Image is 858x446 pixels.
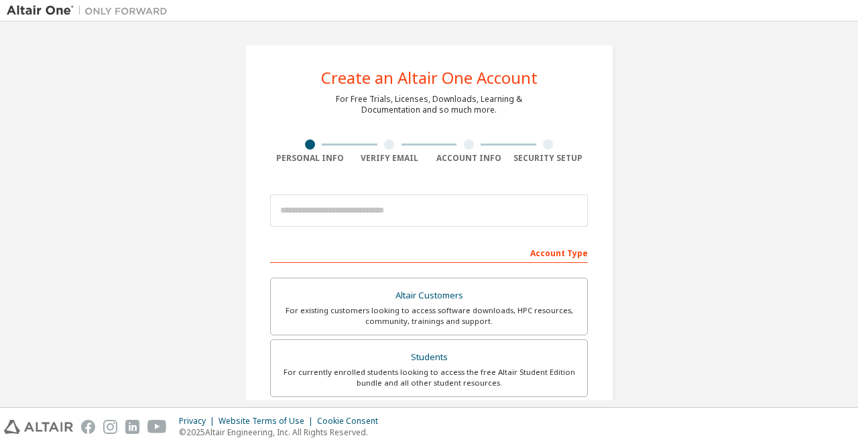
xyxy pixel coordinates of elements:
[219,416,317,427] div: Website Terms of Use
[279,367,579,388] div: For currently enrolled students looking to access the free Altair Student Edition bundle and all ...
[179,427,386,438] p: © 2025 Altair Engineering, Inc. All Rights Reserved.
[509,153,589,164] div: Security Setup
[7,4,174,17] img: Altair One
[147,420,167,434] img: youtube.svg
[4,420,73,434] img: altair_logo.svg
[125,420,139,434] img: linkedin.svg
[179,416,219,427] div: Privacy
[279,286,579,305] div: Altair Customers
[81,420,95,434] img: facebook.svg
[350,153,430,164] div: Verify Email
[336,94,522,115] div: For Free Trials, Licenses, Downloads, Learning & Documentation and so much more.
[321,70,538,86] div: Create an Altair One Account
[279,305,579,327] div: For existing customers looking to access software downloads, HPC resources, community, trainings ...
[317,416,386,427] div: Cookie Consent
[429,153,509,164] div: Account Info
[279,348,579,367] div: Students
[103,420,117,434] img: instagram.svg
[270,153,350,164] div: Personal Info
[270,241,588,263] div: Account Type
